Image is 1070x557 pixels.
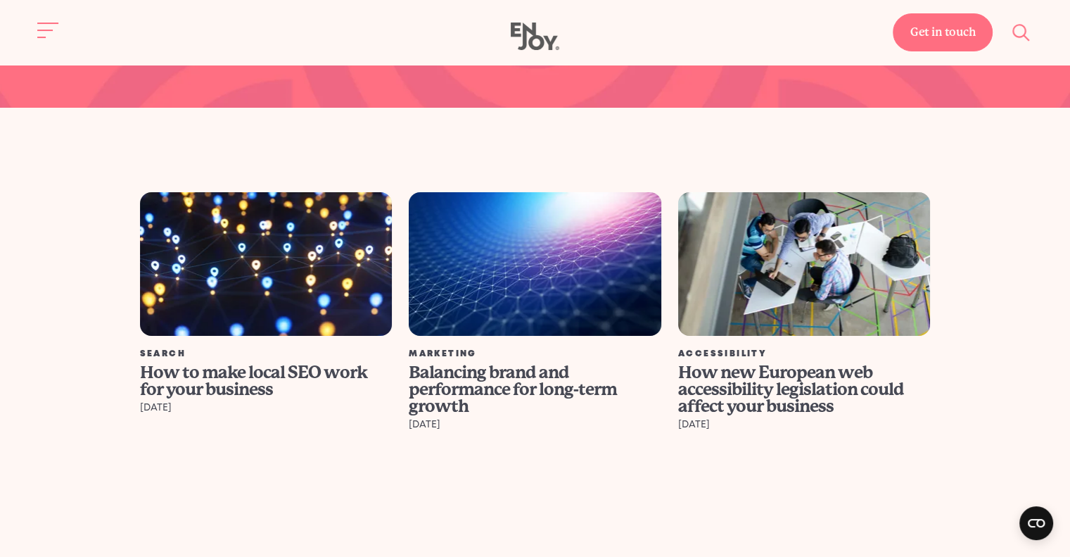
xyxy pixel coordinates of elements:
[893,13,993,51] a: Get in touch
[409,350,661,358] div: Marketing
[1007,18,1036,47] button: Site search
[1019,506,1053,540] button: Open CMP widget
[400,192,670,432] a: Balancing brand and performance for long-term growth Marketing Balancing brand and performance fo...
[678,418,931,432] div: [DATE]
[409,192,661,336] img: Balancing brand and performance for long-term growth
[140,350,393,358] div: Search
[140,192,393,336] img: How to make local SEO work for your business
[409,418,661,432] div: [DATE]
[670,192,939,432] a: How new European web accessibility legislation could affect your business Accessibility How new E...
[132,192,401,432] a: How to make local SEO work for your business Search How to make local SEO work for your business ...
[678,350,931,358] div: Accessibility
[409,363,617,416] span: Balancing brand and performance for long-term growth
[140,363,367,399] span: How to make local SEO work for your business
[140,401,393,415] div: [DATE]
[678,363,904,416] span: How new European web accessibility legislation could affect your business
[34,15,63,45] button: Site navigation
[678,192,931,336] img: How new European web accessibility legislation could affect your business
